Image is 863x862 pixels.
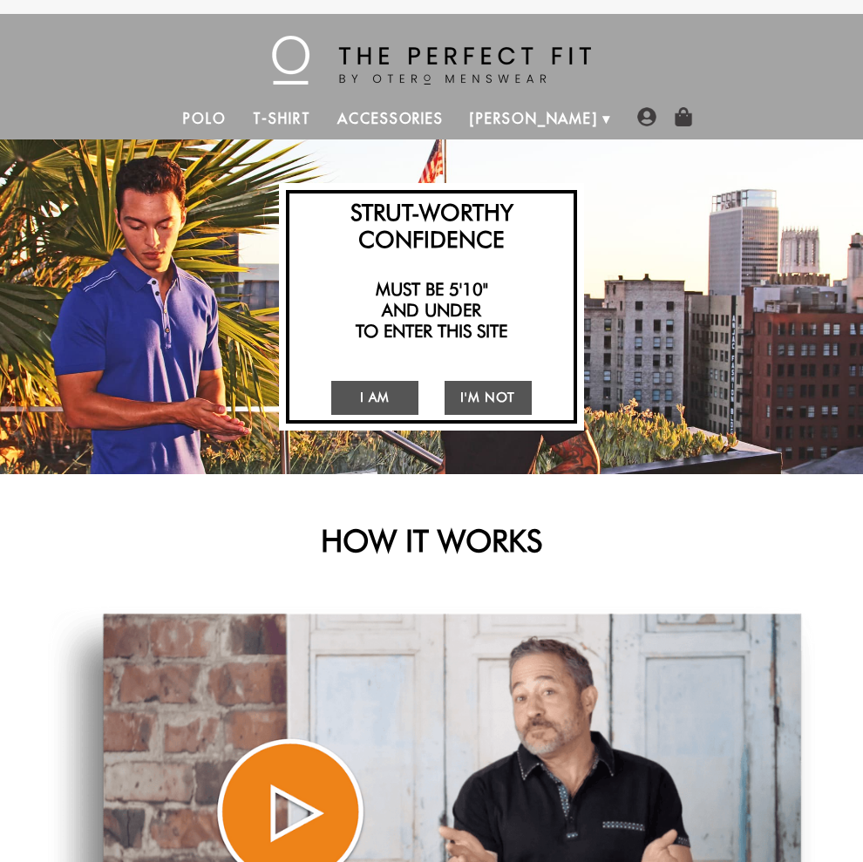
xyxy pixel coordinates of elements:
img: The Perfect Fit - by Otero Menswear - Logo [272,36,591,85]
a: Accessories [324,98,457,139]
a: I'm Not [445,381,532,415]
a: Polo [170,98,240,139]
h2: Must be 5'10" and under to enter this site [295,279,568,342]
img: user-account-icon.png [637,107,656,126]
h2: Strut-Worthy Confidence [295,199,568,253]
a: [PERSON_NAME] [457,98,611,139]
a: I Am [331,381,418,415]
a: T-Shirt [240,98,324,139]
img: shopping-bag-icon.png [674,107,693,126]
h2: HOW IT WORKS [48,522,815,559]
